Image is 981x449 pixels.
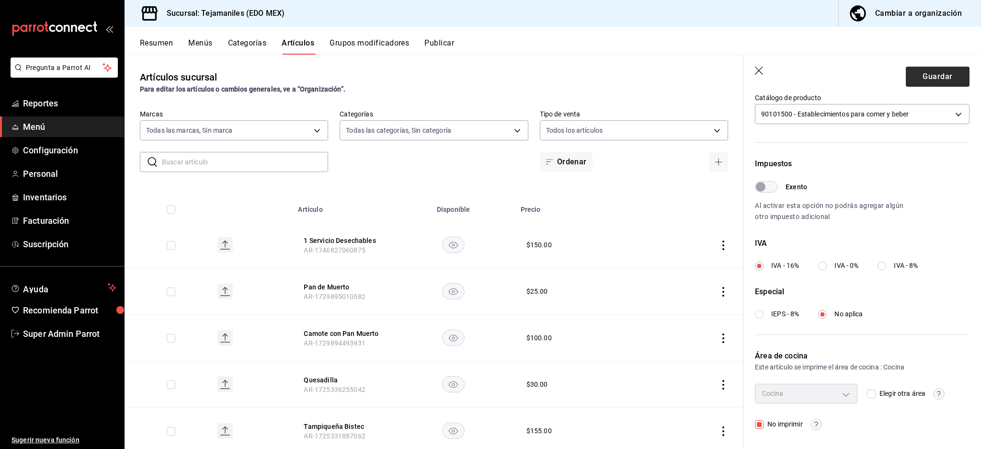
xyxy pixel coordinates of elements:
button: edit-product-location [304,329,380,338]
span: Super Admin Parrot [23,327,116,340]
div: $ 155.00 [526,426,552,436]
label: Catálogo de producto [755,94,970,101]
span: Recomienda Parrot [23,304,116,317]
div: Área de cocina [755,350,970,362]
span: Suscripción [23,238,116,251]
span: No aplica [834,309,863,319]
span: No imprimir [764,419,802,429]
button: Categorías [228,38,267,55]
button: availability-product [442,237,465,253]
th: Precio [515,191,645,222]
span: Facturación [23,214,116,227]
button: Publicar [424,38,454,55]
button: edit-product-location [304,282,380,292]
span: IVA - 0% [834,261,858,271]
div: Cambiar a organización [875,7,962,20]
div: $ 150.00 [526,240,552,250]
span: AR-1729894493931 [304,339,365,347]
span: AR-1729895010582 [304,293,365,300]
label: Tipo de venta [540,111,728,117]
div: Cocina [755,384,857,403]
button: availability-product [442,330,465,346]
input: Buscar artículo [162,152,328,172]
span: Configuración [23,144,116,157]
div: navigation tabs [140,38,981,55]
button: actions [719,241,728,250]
div: Impuestos [755,158,970,170]
span: Sugerir nueva función [11,435,116,445]
button: open_drawer_menu [105,25,113,33]
span: Menú [23,120,116,133]
th: Artículo [292,191,392,222]
span: Ayuda [23,282,104,293]
button: actions [719,287,728,297]
button: Pregunta a Parrot AI [11,58,118,78]
th: Disponible [392,191,514,222]
span: Todas las categorías, Sin categoría [346,126,451,135]
a: Pregunta a Parrot AI [7,69,118,80]
span: Personal [23,167,116,180]
span: Pregunta a Parrot AI [26,63,103,73]
button: edit-product-location [304,375,380,385]
button: Guardar [906,67,970,87]
span: Reportes [23,97,116,110]
div: Especial [755,286,970,298]
div: Este artículo se imprime el área de cocina : Cocina [755,362,970,372]
span: AR-1725331887062 [304,432,365,440]
button: edit-product-location [304,422,380,431]
span: IVA - 8% [894,261,918,271]
button: availability-product [442,376,465,392]
button: Menús [188,38,212,55]
p: Al activar esta opción no podrás agregar algún otro impuesto adicional [755,200,904,222]
div: $ 30.00 [526,380,548,389]
span: IVA - 16% [771,261,799,271]
strong: Para editar los artículos o cambios generales, ve a “Organización”. [140,85,345,93]
h3: Sucursal: Tejamaniles (EDO MEX) [159,8,285,19]
span: Inventarios [23,191,116,204]
button: actions [719,334,728,343]
button: Grupos modificadores [330,38,409,55]
span: Exento [786,182,807,192]
button: availability-product [442,423,465,439]
span: Todos los artículos [546,126,603,135]
div: IVA [755,238,970,249]
label: Marcas [140,111,328,117]
button: availability-product [442,283,465,299]
button: Artículos [282,38,314,55]
button: edit-product-location [304,236,380,245]
div: $ 25.00 [526,287,548,296]
span: 90101500 - Establecimientos para comer y beber [761,109,909,119]
span: AR-1725336255042 [304,386,365,393]
div: Artículos sucursal [140,70,217,84]
button: actions [719,380,728,390]
span: Todas las marcas, Sin marca [146,126,233,135]
label: Categorías [340,111,528,117]
button: actions [719,426,728,436]
button: Resumen [140,38,173,55]
button: Ordenar [540,152,593,172]
span: AR-1746827060875 [304,246,365,254]
span: Elegir otra área [876,389,925,399]
span: IEPS - 8% [771,309,799,319]
div: $ 100.00 [526,333,552,343]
